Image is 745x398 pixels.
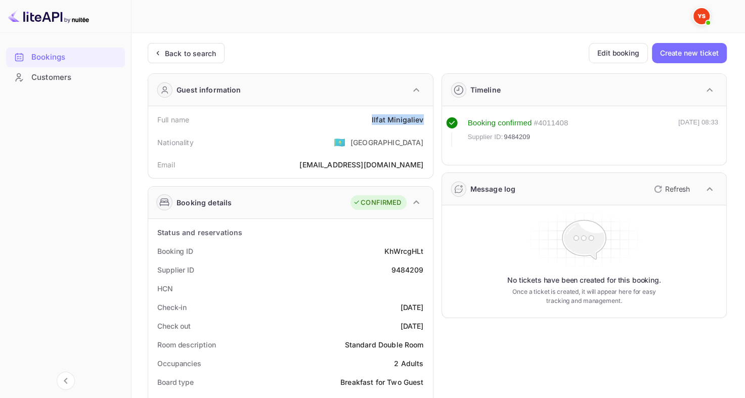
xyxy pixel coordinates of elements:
div: Email [157,159,175,170]
div: Check-in [157,302,187,313]
div: Back to search [165,48,216,59]
p: Once a ticket is created, it will appear here for easy tracking and management. [508,287,660,305]
div: Timeline [470,84,501,95]
p: No tickets have been created for this booking. [507,275,661,285]
div: Full name [157,114,189,125]
div: Customers [31,72,120,83]
button: Create new ticket [652,43,727,63]
div: [GEOGRAPHIC_DATA] [350,137,424,148]
div: Supplier ID [157,264,194,275]
div: 9484209 [391,264,423,275]
div: Guest information [177,84,241,95]
div: Booking details [177,197,232,208]
div: Room description [157,339,215,350]
div: Occupancies [157,358,201,369]
div: Nationality [157,137,194,148]
p: Refresh [665,184,690,194]
div: Bookings [6,48,125,67]
a: Customers [6,68,125,86]
div: Standard Double Room [345,339,424,350]
div: Breakfast for Two Guest [340,377,423,387]
a: Bookings [6,48,125,66]
div: Message log [470,184,516,194]
span: Supplier ID: [468,132,503,142]
div: Customers [6,68,125,87]
div: [DATE] 08:33 [678,117,718,147]
img: Yandex Support [693,8,710,24]
div: [DATE] [401,302,424,313]
button: Collapse navigation [57,372,75,390]
div: Board type [157,377,194,387]
div: Check out [157,321,191,331]
div: [DATE] [401,321,424,331]
div: Bookings [31,52,120,63]
button: Refresh [648,181,694,197]
div: 2 Adults [394,358,423,369]
div: Booking confirmed [468,117,532,129]
div: [EMAIL_ADDRESS][DOMAIN_NAME] [299,159,423,170]
div: Booking ID [157,246,193,256]
div: Ilfat Minigaliev [372,114,423,125]
img: LiteAPI logo [8,8,89,24]
div: HCN [157,283,173,294]
div: # 4011408 [534,117,568,129]
div: KhWrcgHLt [384,246,423,256]
span: United States [334,133,345,151]
span: 9484209 [504,132,530,142]
button: Edit booking [589,43,648,63]
div: Status and reservations [157,227,242,238]
div: CONFIRMED [353,198,401,208]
